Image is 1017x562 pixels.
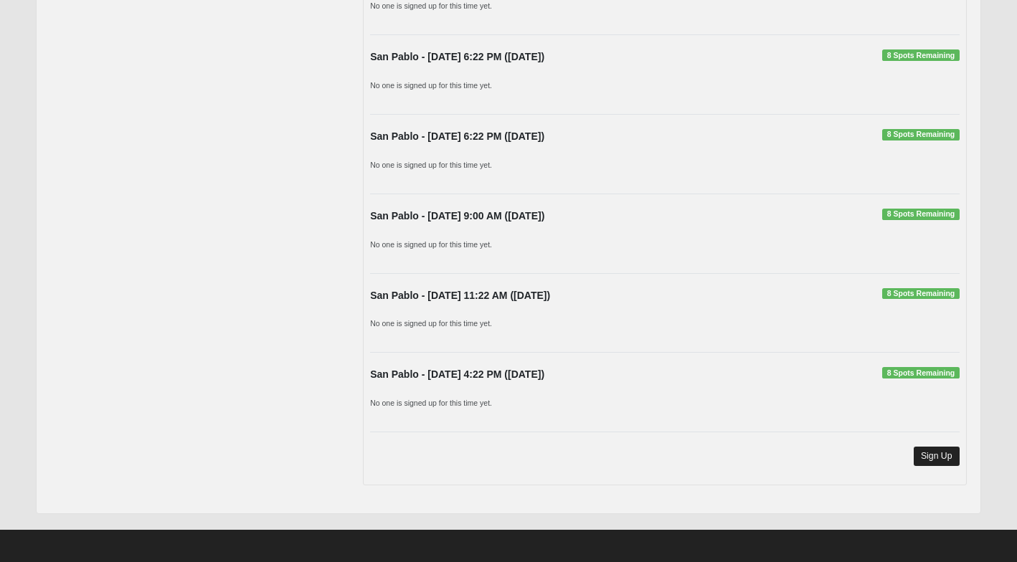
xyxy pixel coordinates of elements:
[370,51,544,62] strong: San Pablo - [DATE] 6:22 PM ([DATE])
[370,368,544,380] strong: San Pablo - [DATE] 4:22 PM ([DATE])
[370,81,492,90] small: No one is signed up for this time yet.
[882,288,959,300] span: 8 Spots Remaining
[882,129,959,140] span: 8 Spots Remaining
[370,130,544,142] strong: San Pablo - [DATE] 6:22 PM ([DATE])
[370,290,550,301] strong: San Pablo - [DATE] 11:22 AM ([DATE])
[370,161,492,169] small: No one is signed up for this time yet.
[882,367,959,378] span: 8 Spots Remaining
[370,1,492,10] small: No one is signed up for this time yet.
[370,210,544,222] strong: San Pablo - [DATE] 9:00 AM ([DATE])
[914,447,960,466] a: Sign Up
[370,240,492,249] small: No one is signed up for this time yet.
[882,209,959,220] span: 8 Spots Remaining
[370,319,492,328] small: No one is signed up for this time yet.
[370,399,492,407] small: No one is signed up for this time yet.
[882,49,959,61] span: 8 Spots Remaining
